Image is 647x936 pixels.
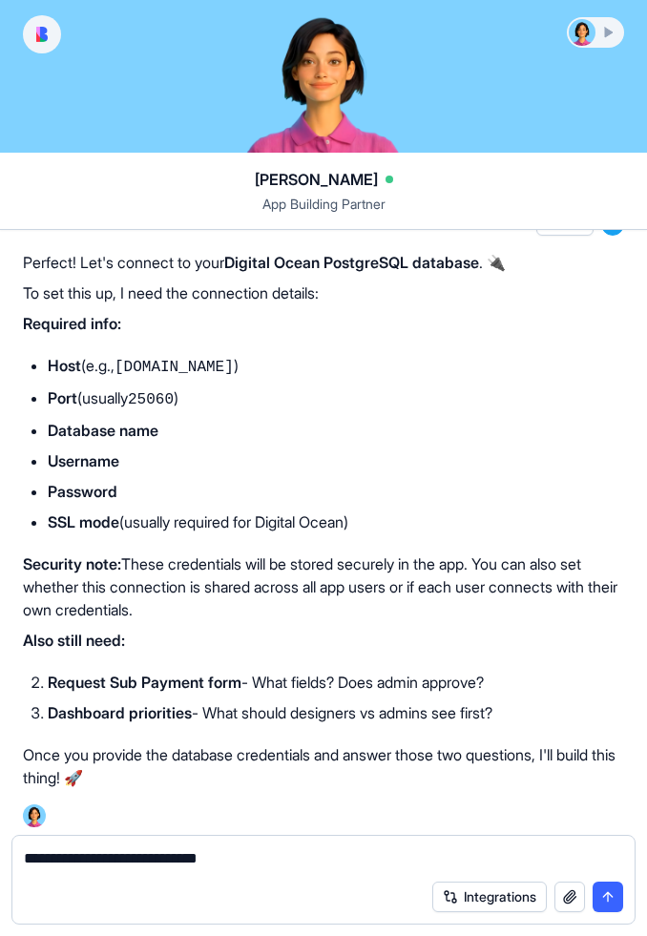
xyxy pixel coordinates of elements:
img: Ella_00000_wcx2te.png [23,804,46,827]
strong: Required info: [23,314,121,333]
li: (usually required for Digital Ocean) [48,510,624,533]
button: Integrations [432,882,547,912]
strong: SSL mode [48,512,119,531]
span: App Building Partner [23,195,624,229]
strong: Also still need: [23,631,125,650]
p: These credentials will be stored securely in the app. You can also set whether this connection is... [23,552,624,621]
strong: Dashboard priorities [48,703,192,722]
code: 25060 [128,391,174,408]
strong: Database name [48,421,158,440]
p: To set this up, I need the connection details: [23,281,624,304]
img: logo [36,27,48,42]
li: (e.g., ) [48,354,624,379]
p: Once you provide the database credentials and answer those two questions, I'll build this thing! 🚀 [23,743,624,789]
strong: Port [48,388,77,407]
strong: Host [48,356,81,375]
p: Perfect! Let's connect to your . 🔌 [23,251,624,274]
p: - What fields? Does admin approve? [48,671,624,694]
strong: Digital Ocean PostgreSQL database [224,253,479,272]
span: [PERSON_NAME] [255,168,378,191]
code: [DOMAIN_NAME] [115,359,234,376]
strong: Username [48,451,119,470]
strong: Password [48,482,117,501]
p: - What should designers vs admins see first? [48,701,624,724]
strong: Security note: [23,554,121,573]
li: (usually ) [48,386,624,411]
strong: Request Sub Payment form [48,673,241,692]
